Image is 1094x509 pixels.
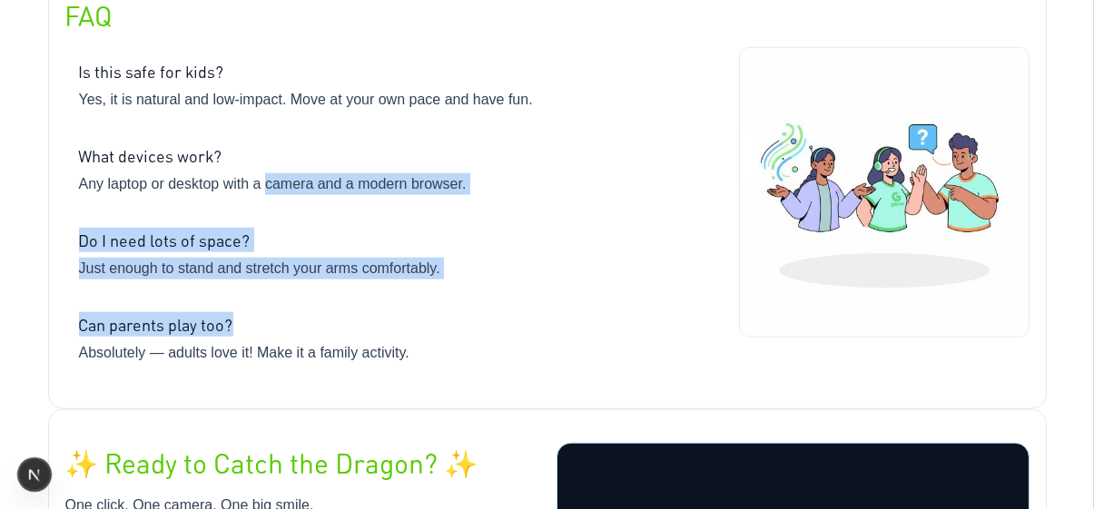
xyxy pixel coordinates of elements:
[79,89,707,111] div: Yes, it is natural and low-impact. Move at your own pace and have fun.
[79,143,707,168] div: What devices work?
[65,443,538,484] h2: ✨ Ready to Catch the Dragon? ✨
[79,228,707,252] div: Do I need lots of space?
[79,258,707,279] div: Just enough to stand and stretch your arms comfortably.
[79,173,707,195] div: Any laptop or desktop with a camera and a modern browser.
[79,59,707,83] div: Is this safe for kids?
[79,342,707,364] div: Absolutely — adults love it! Make it a family activity.
[79,312,707,337] div: Can parents play too?
[739,47,1030,338] img: Support and FAQ assistance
